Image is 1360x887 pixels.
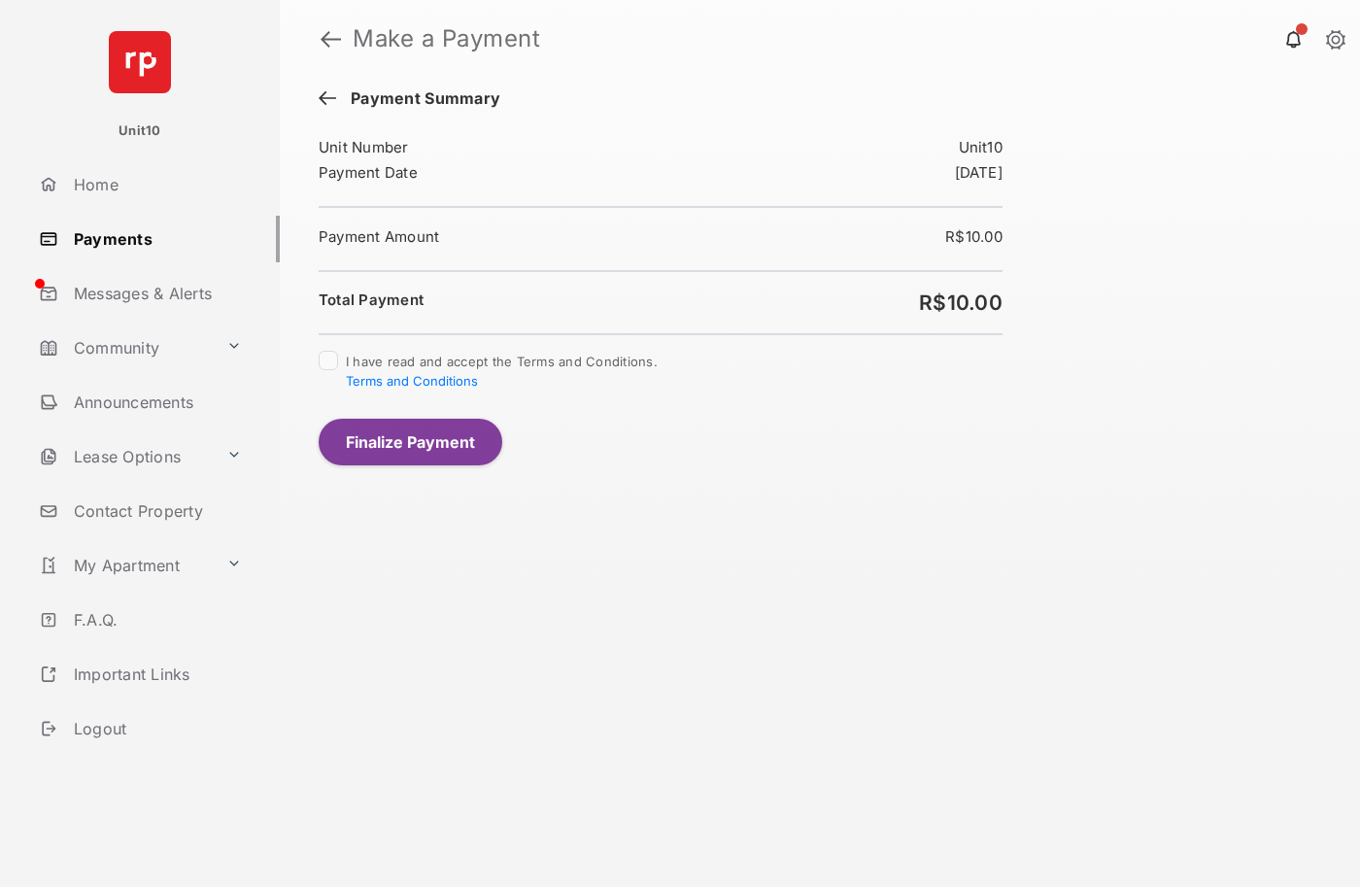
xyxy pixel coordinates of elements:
[346,373,478,389] button: I have read and accept the Terms and Conditions.
[109,31,171,93] img: svg+xml;base64,PHN2ZyB4bWxucz0iaHR0cDovL3d3dy53My5vcmcvMjAwMC9zdmciIHdpZHRoPSI2NCIgaGVpZ2h0PSI2NC...
[31,597,280,643] a: F.A.Q.
[31,433,219,480] a: Lease Options
[341,89,500,111] span: Payment Summary
[31,324,219,371] a: Community
[31,542,219,589] a: My Apartment
[119,121,161,141] p: Unit10
[346,354,658,389] span: I have read and accept the Terms and Conditions.
[31,270,280,317] a: Messages & Alerts
[353,27,540,51] strong: Make a Payment
[31,161,280,208] a: Home
[31,705,280,752] a: Logout
[31,488,280,534] a: Contact Property
[319,419,502,465] button: Finalize Payment
[31,379,280,426] a: Announcements
[31,651,250,698] a: Important Links
[31,216,280,262] a: Payments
